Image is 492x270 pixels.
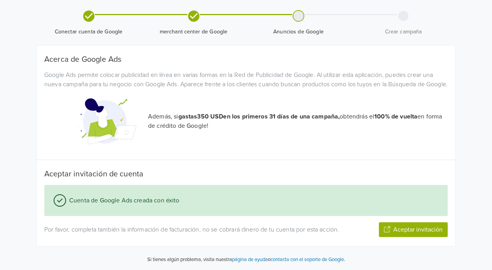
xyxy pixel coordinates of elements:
[354,28,453,36] span: Crear campaña
[148,112,448,131] p: Además, si obtendrás el en forma de crédito de Google!
[39,28,138,36] span: Conectar cuenta de Google
[379,222,448,237] button: Aceptar invitación
[78,92,136,150] img: Google Promotional Codes
[178,113,340,120] strong: gastas 350 USD en los primeros 31 días de una campaña,
[249,28,348,36] span: Anuncios de Google
[232,256,268,263] a: página de ayuda
[38,70,454,89] div: Google Ads permite colocar publicidad en línea en varias formas en la Red de Publicidad de Google...
[66,196,180,205] span: Cuenta de Google Ads creada con éxito
[270,256,344,263] a: contacta con el soporte de Google
[44,55,448,64] h5: Acerca de Google Ads
[44,225,344,234] p: Por favor, completa también la información de facturación, no se cobrará dinero de tu cuenta por ...
[44,169,448,179] h5: Aceptar invitación de cuenta
[374,113,417,120] strong: 100% de vuelta
[144,28,243,36] span: merchant center de Google
[147,256,345,264] p: Si tienes algún problema, visita nuestra o .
